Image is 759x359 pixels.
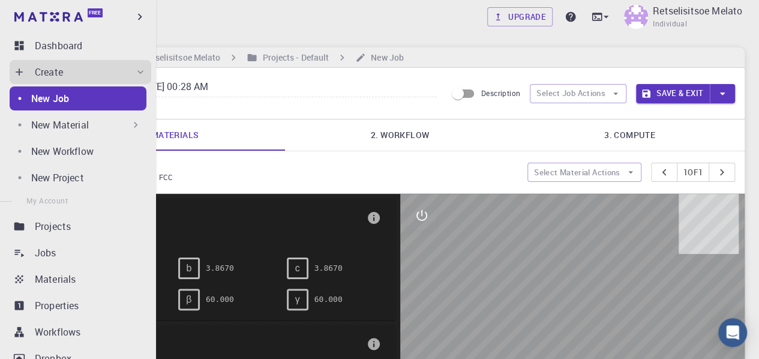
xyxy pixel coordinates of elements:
[10,214,151,238] a: Projects
[31,118,89,132] p: New Material
[14,12,83,22] img: logo
[95,161,518,172] p: Silicon FCC
[10,294,151,318] a: Properties
[158,172,178,182] span: FCC
[206,258,234,279] pre: 3.8670
[55,119,285,151] a: 1. Materials
[70,228,362,238] span: FCC
[35,38,82,53] p: Dashboard
[35,272,76,286] p: Materials
[31,170,84,185] p: New Project
[653,18,687,30] span: Individual
[186,263,191,274] span: b
[35,65,63,79] p: Create
[35,298,79,313] p: Properties
[677,163,710,182] button: 1of1
[31,144,94,158] p: New Workflow
[314,258,343,279] pre: 3.8670
[186,294,191,305] span: β
[651,163,736,182] div: pager
[35,325,80,339] p: Workflows
[10,60,151,84] div: Create
[10,166,146,190] a: New Project
[718,318,747,347] div: Open Intercom Messenger
[487,7,553,26] a: Upgrade
[26,196,68,205] span: My Account
[10,139,146,163] a: New Workflow
[10,320,151,344] a: Workflows
[206,289,234,310] pre: 60.000
[10,86,146,110] a: New Job
[60,51,406,64] nav: breadcrumb
[10,241,151,265] a: Jobs
[31,91,69,106] p: New Job
[10,34,151,58] a: Dashboard
[295,263,300,274] span: c
[314,289,343,310] pre: 60.000
[137,51,220,64] h6: Retselisitsoe Melato
[10,267,151,291] a: Materials
[10,113,146,137] div: New Material
[295,294,300,305] span: γ
[35,246,56,260] p: Jobs
[366,51,404,64] h6: New Job
[70,208,362,228] span: Lattice
[362,332,386,356] button: info
[515,119,745,151] a: 3. Compute
[70,334,362,354] span: Basis
[285,119,515,151] a: 2. Workflow
[257,51,329,64] h6: Projects - Default
[636,84,710,103] button: Save & Exit
[481,88,520,98] span: Description
[35,219,71,234] p: Projects
[24,8,67,19] span: Support
[530,84,626,103] button: Select Job Actions
[624,5,648,29] img: Retselisitsoe Melato
[653,4,742,18] p: Retselisitsoe Melato
[527,163,641,182] button: Select Material Actions
[362,206,386,230] button: info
